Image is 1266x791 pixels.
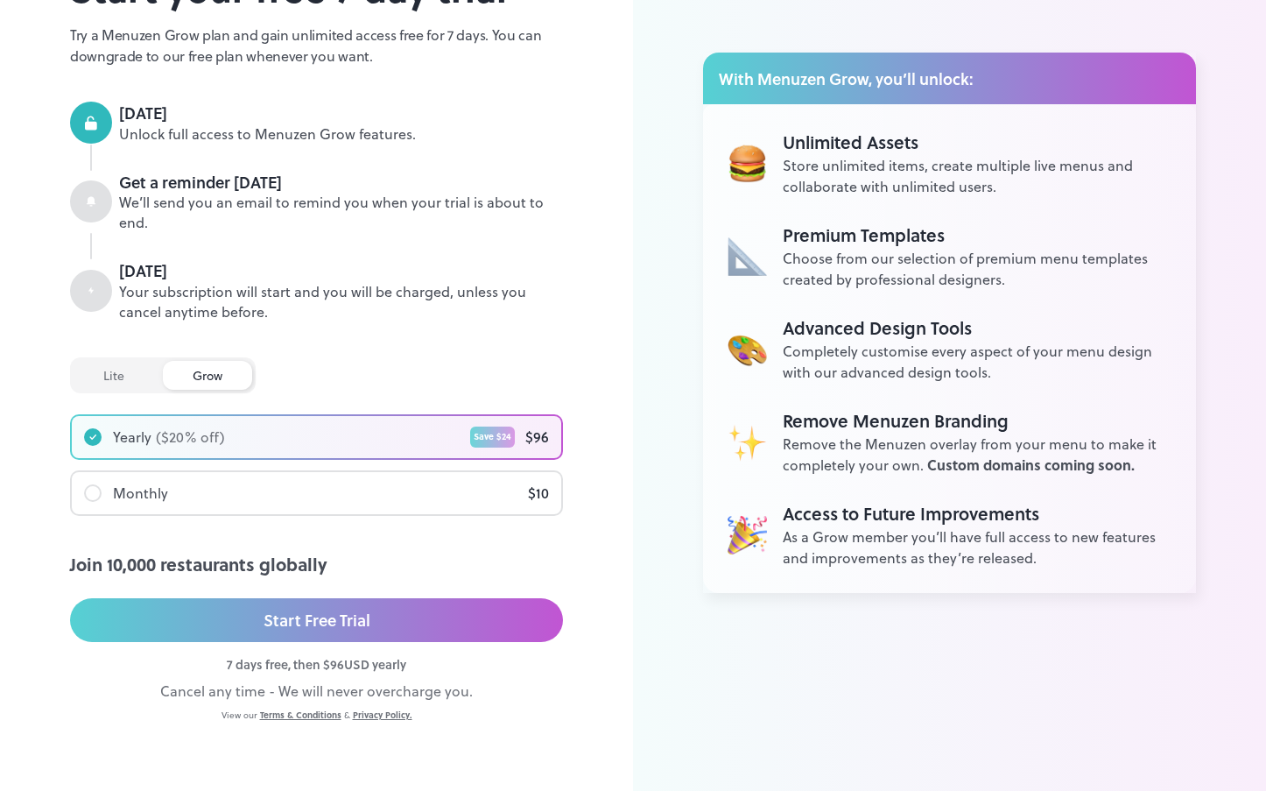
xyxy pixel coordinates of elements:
div: Unlimited Assets [783,129,1171,155]
img: Unlimited Assets [728,422,767,462]
div: Store unlimited items, create multiple live menus and collaborate with unlimited users. [783,155,1171,197]
div: Remove Menuzen Branding [783,407,1171,434]
div: $ 96 [525,427,549,448]
div: Yearly [113,427,151,448]
div: ($ 20 % off) [156,427,225,448]
div: View our & [70,709,563,722]
span: Custom domains coming soon. [927,455,1135,475]
div: [DATE] [119,102,563,124]
p: Try a Menuzen Grow plan and gain unlimited access free for 7 days. You can downgrade to our free ... [70,25,563,67]
button: Start Free Trial [70,598,563,642]
div: We’ll send you an email to remind you when your trial is about to end. [119,193,563,233]
div: Cancel any time - We will never overcharge you. [70,681,563,702]
div: Premium Templates [783,222,1171,248]
a: Privacy Policy. [353,709,412,721]
img: Unlimited Assets [728,237,767,276]
div: Join 10,000 restaurants globally [70,551,563,577]
div: Unlock full access to Menuzen Grow features. [119,124,563,145]
div: As a Grow member you’ll have full access to new features and improvements as they’re released. [783,526,1171,569]
div: [DATE] [119,259,563,282]
div: Choose from our selection of premium menu templates created by professional designers. [783,248,1171,290]
div: Your subscription will start and you will be charged, unless you cancel anytime before. [119,282,563,322]
div: Save $ 24 [470,427,515,448]
img: Unlimited Assets [728,144,767,183]
div: Access to Future Improvements [783,500,1171,526]
div: Advanced Design Tools [783,314,1171,341]
div: lite [74,361,154,390]
div: Completely customise every aspect of your menu design with our advanced design tools. [783,341,1171,383]
div: $ 10 [528,483,549,504]
div: Get a reminder [DATE] [119,171,563,194]
div: Remove the Menuzen overlay from your menu to make it completely your own. [783,434,1171,476]
img: Unlimited Assets [728,329,767,369]
div: Start Free Trial [264,607,370,633]
div: Monthly [113,483,168,504]
div: With Menuzen Grow, you’ll unlock: [703,53,1196,104]
img: Unlimited Assets [728,515,767,554]
div: 7 days free, then $ 96 USD yearly [70,655,563,674]
div: grow [163,361,252,390]
a: Terms & Conditions [260,709,341,721]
